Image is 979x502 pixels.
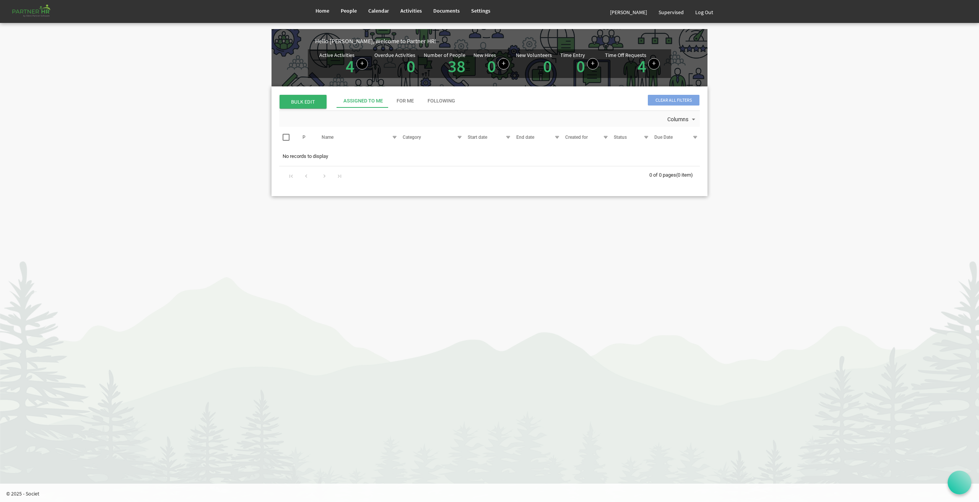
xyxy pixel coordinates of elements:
div: Overdue Activities [374,52,415,58]
a: Create a new Activity [356,58,368,70]
div: Active Activities [319,52,355,58]
a: Log Out [690,2,719,23]
div: 0 of 0 pages (0 item) [649,166,700,182]
span: Name [322,135,333,140]
a: Log hours [587,58,598,70]
div: Volunteer hired in the last 7 days [516,52,554,75]
div: Number of People [424,52,465,58]
span: 0 of 0 pages [649,172,676,178]
span: Calendar [368,7,389,14]
a: 4 [346,55,355,77]
div: Go to previous page [301,170,311,181]
button: Columns [666,115,699,125]
span: BULK EDIT [280,95,327,109]
span: Clear all filters [648,95,699,106]
p: © 2025 - Societ [6,490,979,497]
a: 0 [576,55,585,77]
a: Add new person to Partner HR [498,58,509,70]
div: Following [428,97,455,105]
div: People hired in the last 7 days [473,52,509,75]
div: Go to last page [334,170,345,181]
div: Number of active Activities in Partner HR [319,52,368,75]
a: Create a new time off request [648,58,660,70]
td: No records to display [279,149,700,164]
div: New Volunteers [516,52,552,58]
span: Activities [400,7,422,14]
span: End date [516,135,534,140]
div: Assigned To Me [343,97,383,105]
a: 0 [407,55,415,77]
span: Created for [565,135,588,140]
a: 4 [637,55,646,77]
a: 0 [543,55,552,77]
span: Due Date [654,135,673,140]
div: New Hires [473,52,496,58]
div: Activities assigned to you for which the Due Date is passed [374,52,417,75]
div: Hello [PERSON_NAME], Welcome to Partner HR! [315,37,707,45]
span: Columns [667,115,689,124]
div: For Me [397,97,414,105]
a: 38 [448,55,465,77]
div: Number of active time off requests [605,52,660,75]
div: Go to first page [286,170,296,181]
a: Supervised [653,2,690,23]
a: [PERSON_NAME] [604,2,653,23]
span: Supervised [659,9,684,16]
span: Category [403,135,421,140]
span: Home [315,7,329,14]
div: tab-header [337,94,757,108]
span: Start date [468,135,487,140]
span: Status [614,135,627,140]
a: 0 [487,55,496,77]
div: Number of Time Entries [560,52,598,75]
span: (0 item) [676,172,693,178]
div: Time Entry [560,52,585,58]
span: P [302,135,306,140]
div: Time Off Requests [605,52,646,58]
div: Columns [666,111,699,127]
div: Total number of active people in Partner HR [424,52,467,75]
div: Go to next page [319,170,330,181]
span: Documents [433,7,460,14]
span: People [341,7,357,14]
span: Settings [471,7,490,14]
